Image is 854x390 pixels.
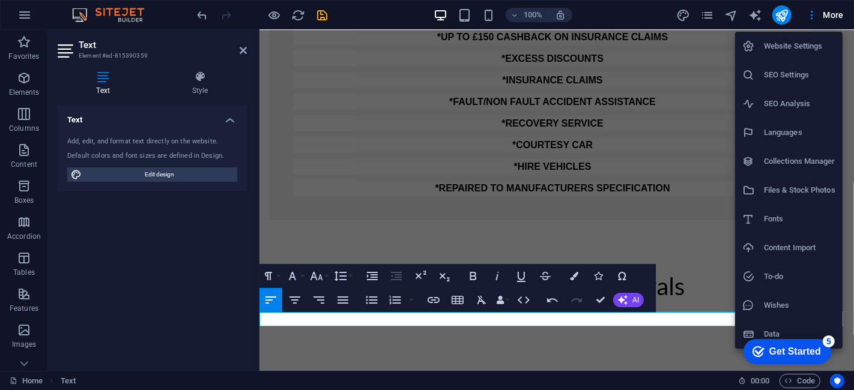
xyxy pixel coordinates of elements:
[10,6,97,31] div: Get Started 5 items remaining, 0% complete
[764,269,835,284] h6: To-do
[764,298,835,313] h6: Wishes
[35,13,87,24] div: Get Started
[764,327,835,341] h6: Data
[764,154,835,169] h6: Collections Manager
[764,212,835,226] h6: Fonts
[764,125,835,140] h6: Languages
[764,183,835,197] h6: Files & Stock Photos
[764,97,835,111] h6: SEO Analysis
[764,241,835,255] h6: Content Import
[89,2,101,14] div: 5
[764,68,835,82] h6: SEO Settings
[764,39,835,53] h6: Website Settings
